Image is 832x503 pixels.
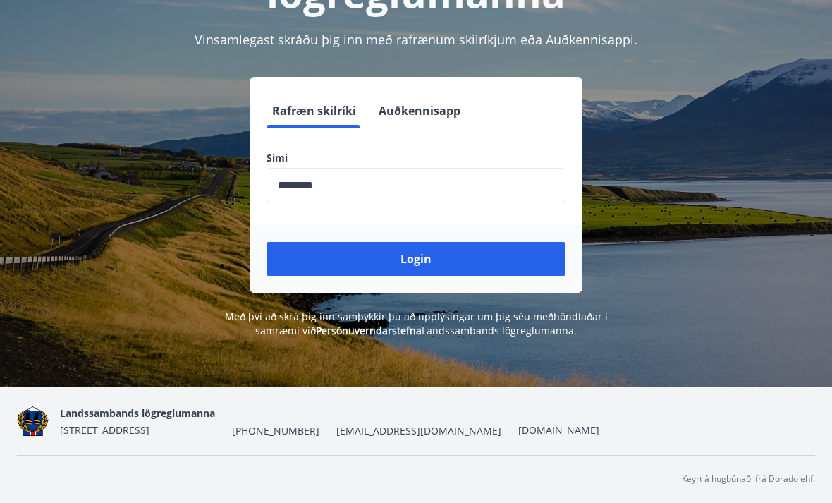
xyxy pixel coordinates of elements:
[518,423,599,437] a: [DOMAIN_NAME]
[373,94,466,128] button: Auðkennisapp
[682,473,815,485] p: Keyrt á hugbúnaði frá Dorado ehf.
[60,423,149,437] span: [STREET_ADDRESS]
[267,94,362,128] button: Rafræn skilríki
[60,406,215,420] span: Landssambands lögreglumanna
[225,310,608,337] span: Með því að skrá þig inn samþykkir þú að upplýsingar um þig séu meðhöndlaðar í samræmi við Landssa...
[267,151,565,165] label: Sími
[17,406,49,437] img: 1cqKbADZNYZ4wXUG0EC2JmCwhQh0Y6EN22Kw4FTY.png
[336,424,501,438] span: [EMAIL_ADDRESS][DOMAIN_NAME]
[232,424,319,438] span: [PHONE_NUMBER]
[267,242,565,276] button: Login
[316,324,422,337] a: Persónuverndarstefna
[195,31,637,48] span: Vinsamlegast skráðu þig inn með rafrænum skilríkjum eða Auðkennisappi.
